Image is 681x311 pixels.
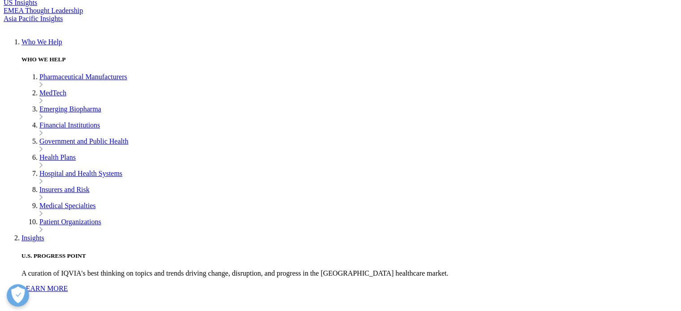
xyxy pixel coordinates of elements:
[39,121,100,129] a: Financial Institutions
[39,202,96,209] a: Medical Specialties
[39,218,101,226] a: Patient Organizations
[39,89,66,97] a: MedTech
[7,284,29,307] button: Open Preferences
[4,15,63,22] a: Asia Pacific Insights
[39,186,90,193] a: Insurers and Risk
[21,269,677,277] p: A curation of IQVIA's best thinking on topics and trends driving change, disruption, and progress...
[39,153,76,161] a: Health Plans
[21,234,44,242] a: Insights
[39,73,127,81] a: Pharmaceutical Manufacturers
[21,252,677,260] h5: U.S. PROGRESS POINT
[21,285,677,301] a: LEARN MORE
[39,170,122,177] a: Hospital and Health Systems
[4,7,83,14] a: EMEA Thought Leadership
[21,38,62,46] a: Who We Help
[39,137,128,145] a: Government and Public Health
[39,105,101,113] a: Emerging Biopharma
[21,56,677,63] h5: WHO WE HELP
